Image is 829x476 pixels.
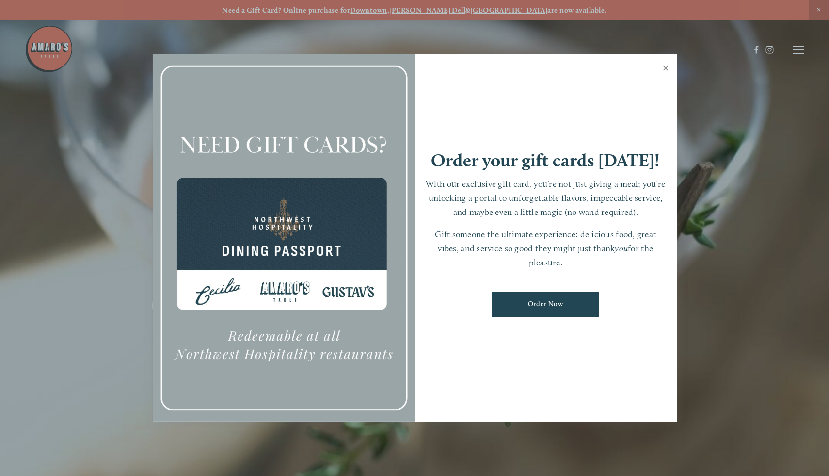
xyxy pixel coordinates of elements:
p: With our exclusive gift card, you’re not just giving a meal; you’re unlocking a portal to unforge... [424,177,667,219]
p: Gift someone the ultimate experience: delicious food, great vibes, and service so good they might... [424,228,667,269]
a: Order Now [492,292,599,317]
a: Close [656,56,675,83]
h1: Order your gift cards [DATE]! [431,151,660,169]
em: you [615,243,628,253]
